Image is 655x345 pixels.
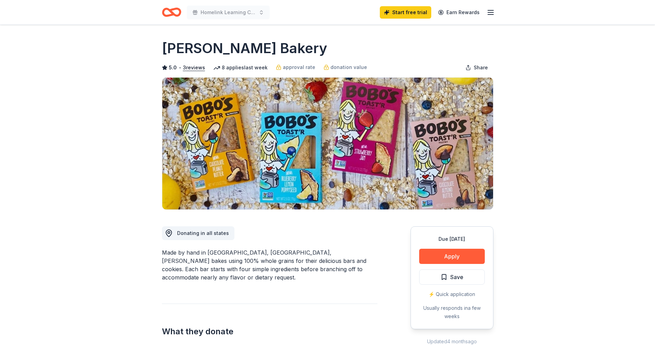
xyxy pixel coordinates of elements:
[434,6,484,19] a: Earn Rewards
[419,304,485,321] div: Usually responds in a few weeks
[330,63,367,71] span: donation value
[419,290,485,298] div: ⚡️ Quick application
[474,63,488,72] span: Share
[201,8,256,17] span: Homelink Learning Center Fundraiser
[177,230,229,236] span: Donating in all states
[276,63,315,71] a: approval rate
[183,63,205,72] button: 3reviews
[162,326,377,337] h2: What they donate
[283,63,315,71] span: approval rate
[419,269,485,285] button: Save
[162,78,493,209] img: Image for Bobo's Bakery
[213,63,268,72] div: 8 applies last week
[162,39,327,58] h1: [PERSON_NAME] Bakery
[380,6,431,19] a: Start free trial
[162,248,377,282] div: Made by hand in [GEOGRAPHIC_DATA], [GEOGRAPHIC_DATA], [PERSON_NAME] bakes using 100% whole grains...
[187,6,270,19] button: Homelink Learning Center Fundraiser
[419,235,485,243] div: Due [DATE]
[419,249,485,264] button: Apply
[162,4,181,20] a: Home
[179,65,181,70] span: •
[324,63,367,71] a: donation value
[450,273,463,282] span: Save
[169,63,177,72] span: 5.0
[460,61,493,75] button: Share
